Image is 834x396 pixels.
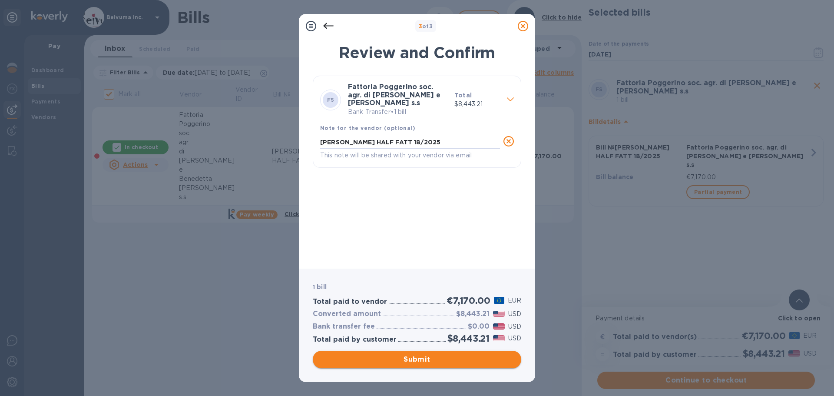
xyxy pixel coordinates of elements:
h3: Converted amount [313,310,381,318]
img: USD [493,311,505,317]
p: This note will be shared with your vendor via email [320,150,500,160]
b: Fattoria Poggerino soc. agr. di [PERSON_NAME] e [PERSON_NAME] s.s [348,83,440,107]
p: Bank Transfer • 1 bill [348,107,447,116]
div: FSFattoria Poggerino soc. agr. di [PERSON_NAME] e [PERSON_NAME] s.sBank Transfer•1 billTotal$8,44... [320,83,514,160]
p: USD [508,322,521,331]
img: USD [493,335,505,341]
h1: Review and Confirm [313,43,521,62]
b: 1 bill [313,283,327,290]
h3: Bank transfer fee [313,323,375,331]
button: Submit [313,351,521,368]
b: Note for the vendor (optional) [320,125,415,131]
span: 3 [419,23,422,30]
textarea: [PERSON_NAME] HALF FATT 18/2025 [320,139,500,146]
h3: $8,443.21 [456,310,490,318]
h3: $0.00 [468,323,490,331]
span: Submit [320,354,514,365]
h3: Total paid by customer [313,336,397,344]
p: USD [508,334,521,343]
b: FS [327,97,334,103]
b: of 3 [419,23,433,30]
p: USD [508,309,521,319]
p: $8,443.21 [454,100,500,109]
h2: $8,443.21 [447,333,490,344]
h2: €7,170.00 [447,295,490,306]
b: Total [454,92,472,99]
img: USD [493,323,505,329]
p: EUR [508,296,521,305]
h3: Total paid to vendor [313,298,387,306]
